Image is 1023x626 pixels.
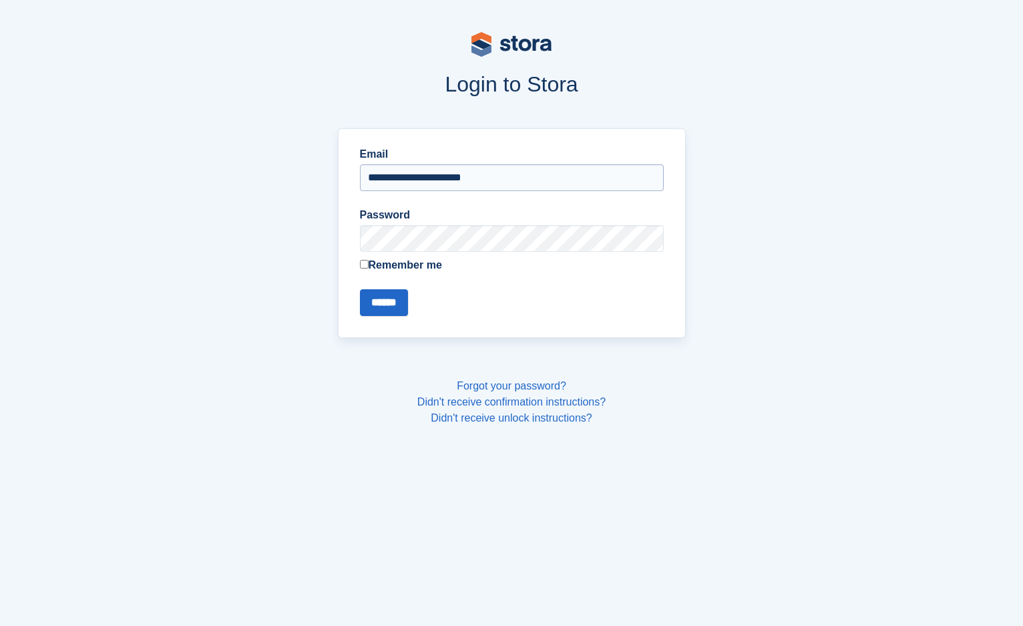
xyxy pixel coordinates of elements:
[471,32,552,57] img: stora-logo-53a41332b3708ae10de48c4981b4e9114cc0af31d8433b30ea865607fb682f29.svg
[431,412,592,424] a: Didn't receive unlock instructions?
[457,380,566,392] a: Forgot your password?
[360,260,369,269] input: Remember me
[417,396,606,408] a: Didn't receive confirmation instructions?
[360,207,664,223] label: Password
[360,257,664,273] label: Remember me
[83,72,940,96] h1: Login to Stora
[360,146,664,162] label: Email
